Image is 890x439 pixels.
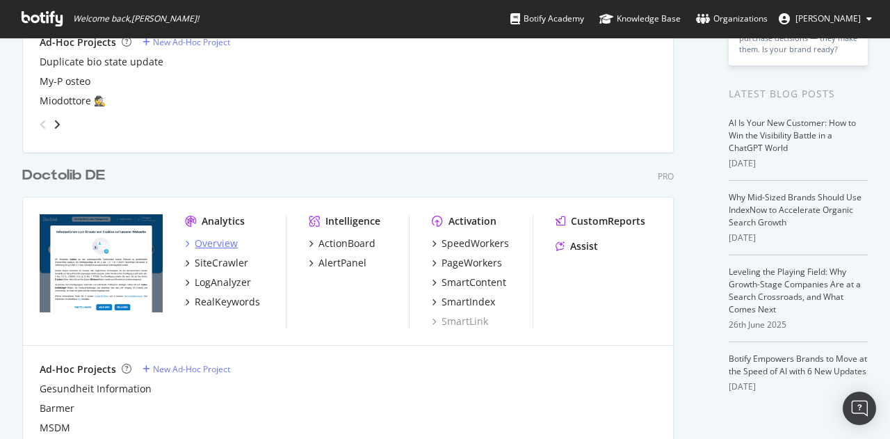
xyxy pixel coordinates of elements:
div: RealKeywords [195,295,260,309]
div: Doctolib DE [22,166,105,186]
a: AlertPanel [309,256,366,270]
div: Organizations [696,12,768,26]
a: CustomReports [556,214,645,228]
div: [DATE] [729,157,868,170]
div: Latest Blog Posts [729,86,868,102]
div: SiteCrawler [195,256,248,270]
div: angle-right [52,118,62,131]
a: Gesundheit Information [40,382,152,396]
div: LogAnalyzer [195,276,251,289]
div: ActionBoard [318,237,375,250]
div: Intelligence [325,214,380,228]
div: Botify Academy [510,12,584,26]
a: Botify Empowers Brands to Move at the Speed of AI with 6 New Updates [729,353,867,377]
div: SmartContent [442,276,506,289]
a: Doctolib DE [22,166,111,186]
div: Overview [195,237,238,250]
span: Diana Herbold [795,13,861,24]
div: angle-left [34,113,52,136]
a: Miodottore 🕵️ [40,94,106,108]
a: SmartIndex [432,295,495,309]
div: New Ad-Hoc Project [153,36,230,48]
a: Assist [556,239,598,253]
a: Barmer [40,401,74,415]
span: Welcome back, [PERSON_NAME] ! [73,13,199,24]
a: SmartLink [432,314,488,328]
a: MSDM [40,421,70,435]
div: Knowledge Base [599,12,681,26]
div: SpeedWorkers [442,237,509,250]
a: AI Is Your New Customer: How to Win the Visibility Battle in a ChatGPT World [729,117,856,154]
div: [DATE] [729,232,868,244]
a: ActionBoard [309,237,375,250]
div: PageWorkers [442,256,502,270]
a: RealKeywords [185,295,260,309]
button: [PERSON_NAME] [768,8,883,30]
div: Ad-Hoc Projects [40,362,116,376]
a: New Ad-Hoc Project [143,363,230,375]
a: Overview [185,237,238,250]
a: New Ad-Hoc Project [143,36,230,48]
a: Leveling the Playing Field: Why Growth-Stage Companies Are at a Search Crossroads, and What Comes... [729,266,861,315]
div: New Ad-Hoc Project [153,363,230,375]
div: [DATE] [729,381,868,393]
div: CustomReports [571,214,645,228]
div: 26th June 2025 [729,319,868,331]
div: Pro [658,170,674,182]
a: SpeedWorkers [432,237,509,250]
div: AlertPanel [318,256,366,270]
img: doctolib.de [40,214,163,313]
div: SmartIndex [442,295,495,309]
a: SiteCrawler [185,256,248,270]
div: Open Intercom Messenger [843,392,876,425]
div: Activation [448,214,496,228]
div: Analytics [202,214,245,228]
a: LogAnalyzer [185,276,251,289]
a: PageWorkers [432,256,502,270]
a: Duplicate bio state update [40,55,163,69]
div: Ad-Hoc Projects [40,35,116,49]
div: Assist [570,239,598,253]
a: SmartContent [432,276,506,289]
a: Why Mid-Sized Brands Should Use IndexNow to Accelerate Organic Search Growth [729,191,861,228]
a: My-P osteo [40,74,90,88]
